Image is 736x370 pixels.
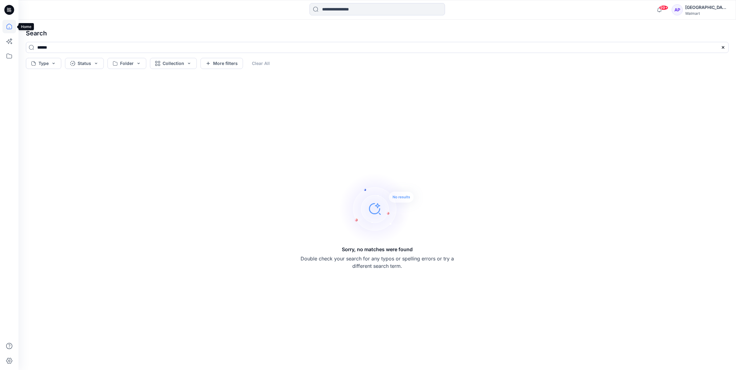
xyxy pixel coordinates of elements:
button: Status [65,58,104,69]
div: AP [672,4,683,15]
button: Collection [150,58,197,69]
button: More filters [200,58,243,69]
span: 99+ [659,5,668,10]
p: Double check your search for any typos or spelling errors or try a different search term. [300,255,454,270]
button: Type [26,58,61,69]
h4: Search [21,25,734,42]
button: Folder [107,58,146,69]
img: Sorry, no matches were found [339,172,425,246]
h5: Sorry, no matches were found [342,246,413,253]
div: Walmart [685,11,728,16]
div: [GEOGRAPHIC_DATA] [685,4,728,11]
